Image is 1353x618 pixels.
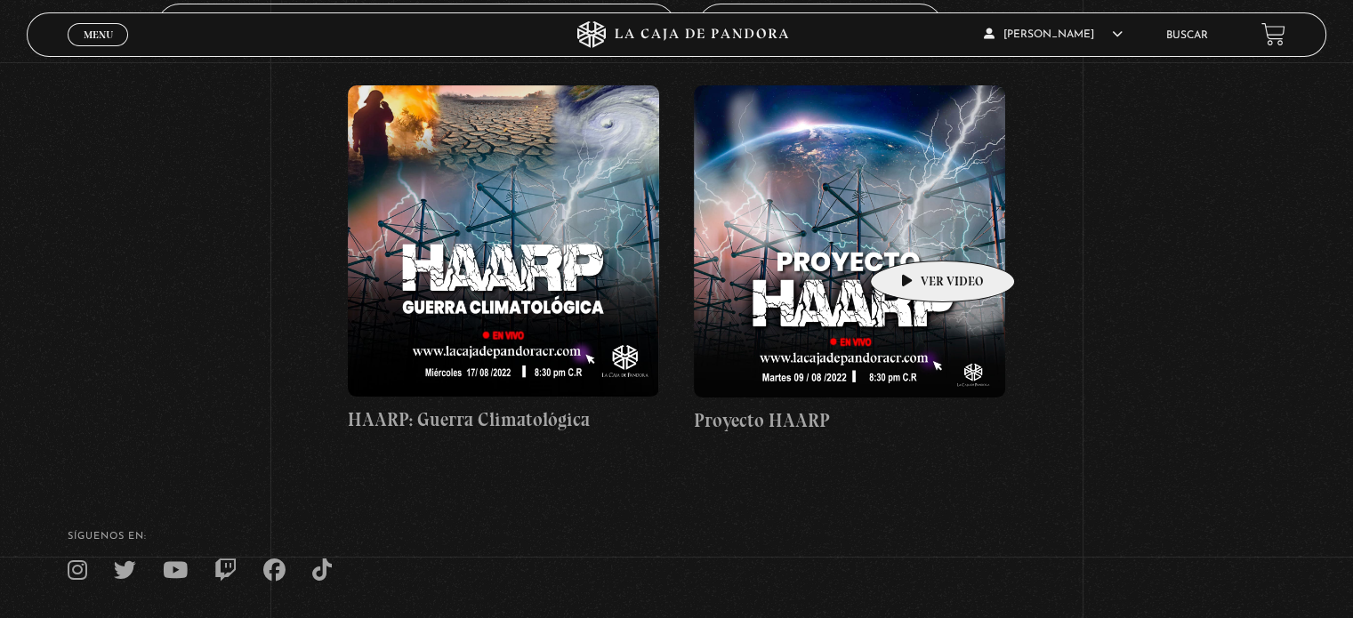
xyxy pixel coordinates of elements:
[68,532,1285,542] h4: SÍguenos en:
[1166,30,1208,41] a: Buscar
[1261,22,1285,46] a: View your shopping cart
[694,85,1005,434] a: Proyecto HAARP
[84,29,113,40] span: Menu
[348,405,659,434] h4: HAARP: Guerra Climatológica
[984,29,1123,40] span: [PERSON_NAME]
[77,44,119,57] span: Cerrar
[694,406,1005,435] h4: Proyecto HAARP
[348,85,659,434] a: HAARP: Guerra Climatológica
